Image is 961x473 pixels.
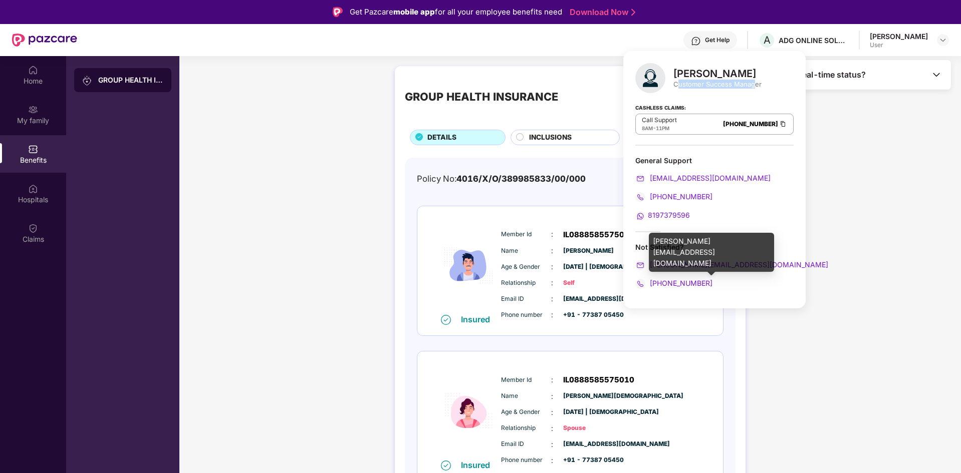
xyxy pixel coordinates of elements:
div: ADG ONLINE SOLUTIONS PRIVATE LIMITED [779,36,849,45]
a: [PHONE_NUMBER] [635,192,712,201]
div: Policy No: [417,172,586,185]
span: INCLUSIONS [529,132,572,143]
span: : [551,245,553,256]
div: GROUP HEALTH INSURANCE [405,88,558,105]
span: IL0888585575010 [563,374,634,386]
div: GROUP HEALTH INSURANCE [98,75,163,85]
div: [PERSON_NAME] [673,68,762,80]
span: [PERSON_NAME][DEMOGRAPHIC_DATA] [563,391,613,401]
p: Call Support [642,116,677,124]
div: [PERSON_NAME][EMAIL_ADDRESS][DOMAIN_NAME] [649,233,774,272]
span: : [551,407,553,418]
span: Relationship [501,423,551,433]
img: Toggle Icon [931,70,941,80]
span: [PHONE_NUMBER] [648,192,712,201]
span: [PERSON_NAME][EMAIL_ADDRESS][DOMAIN_NAME] [648,260,828,269]
img: svg+xml;base64,PHN2ZyBpZD0iQmVuZWZpdHMiIHhtbG5zPSJodHRwOi8vd3d3LnczLm9yZy8yMDAwL3N2ZyIgd2lkdGg9Ij... [28,144,38,154]
span: Self [563,278,613,288]
span: : [551,423,553,434]
span: Phone number [501,310,551,320]
img: svg+xml;base64,PHN2ZyBpZD0iQ2xhaW0iIHhtbG5zPSJodHRwOi8vd3d3LnczLm9yZy8yMDAwL3N2ZyIgd2lkdGg9IjIwIi... [28,223,38,233]
span: 11PM [656,125,669,131]
a: 8197379596 [635,211,690,219]
img: svg+xml;base64,PHN2ZyB4bWxucz0iaHR0cDovL3d3dy53My5vcmcvMjAwMC9zdmciIHdpZHRoPSIxNiIgaGVpZ2h0PSIxNi... [441,460,451,470]
span: Name [501,391,551,401]
span: : [551,309,553,320]
img: svg+xml;base64,PHN2ZyBpZD0iSG9tZSIgeG1sbnM9Imh0dHA6Ly93d3cudzMub3JnLzIwMDAvc3ZnIiB3aWR0aD0iMjAiIG... [28,65,38,75]
span: 8197379596 [648,211,690,219]
span: : [551,455,553,466]
img: svg+xml;base64,PHN2ZyB4bWxucz0iaHR0cDovL3d3dy53My5vcmcvMjAwMC9zdmciIHhtbG5zOnhsaW5rPSJodHRwOi8vd3... [635,63,665,93]
img: svg+xml;base64,PHN2ZyB4bWxucz0iaHR0cDovL3d3dy53My5vcmcvMjAwMC9zdmciIHdpZHRoPSIyMCIgaGVpZ2h0PSIyMC... [635,260,645,270]
span: Email ID [501,439,551,449]
div: Not Satisfied? [635,242,794,289]
img: svg+xml;base64,PHN2ZyB4bWxucz0iaHR0cDovL3d3dy53My5vcmcvMjAwMC9zdmciIHdpZHRoPSIyMCIgaGVpZ2h0PSIyMC... [635,174,645,184]
div: Insured [461,314,496,324]
span: : [551,391,553,402]
span: Member Id [501,375,551,385]
span: [EMAIL_ADDRESS][DOMAIN_NAME] [563,294,613,304]
div: Get Help [705,36,730,44]
div: General Support [635,156,794,165]
a: [EMAIL_ADDRESS][DOMAIN_NAME] [635,174,771,182]
span: DETAILS [427,132,456,143]
img: svg+xml;base64,PHN2ZyB4bWxucz0iaHR0cDovL3d3dy53My5vcmcvMjAwMC9zdmciIHdpZHRoPSIyMCIgaGVpZ2h0PSIyMC... [635,192,645,202]
a: [PHONE_NUMBER] [723,120,778,128]
img: Logo [333,7,343,17]
span: [DATE] | [DEMOGRAPHIC_DATA] [563,262,613,272]
span: [DATE] | [DEMOGRAPHIC_DATA] [563,407,613,417]
img: svg+xml;base64,PHN2ZyBpZD0iSG9zcGl0YWxzIiB4bWxucz0iaHR0cDovL3d3dy53My5vcmcvMjAwMC9zdmciIHdpZHRoPS... [28,184,38,194]
span: A [764,34,771,46]
div: [PERSON_NAME] [870,32,928,41]
span: Member Id [501,230,551,239]
a: [PERSON_NAME][EMAIL_ADDRESS][DOMAIN_NAME] [635,260,828,269]
span: Age & Gender [501,262,551,272]
div: - [642,124,677,132]
strong: mobile app [393,7,435,17]
img: svg+xml;base64,PHN2ZyB4bWxucz0iaHR0cDovL3d3dy53My5vcmcvMjAwMC9zdmciIHdpZHRoPSIyMCIgaGVpZ2h0PSIyMC... [635,211,645,221]
div: User [870,41,928,49]
img: svg+xml;base64,PHN2ZyBpZD0iSGVscC0zMngzMiIgeG1sbnM9Imh0dHA6Ly93d3cudzMub3JnLzIwMDAvc3ZnIiB3aWR0aD... [691,36,701,46]
div: Not Satisfied? [635,242,794,252]
span: : [551,229,553,240]
span: [PERSON_NAME] [563,246,613,256]
span: : [551,293,553,304]
span: [EMAIL_ADDRESS][DOMAIN_NAME] [648,174,771,182]
span: +91 - 77387 05450 [563,455,613,465]
img: svg+xml;base64,PHN2ZyB4bWxucz0iaHR0cDovL3d3dy53My5vcmcvMjAwMC9zdmciIHdpZHRoPSIyMCIgaGVpZ2h0PSIyMC... [635,279,645,289]
span: IL0888585575000 [563,229,634,241]
span: Need Real-time status? [775,70,866,80]
img: svg+xml;base64,PHN2ZyB4bWxucz0iaHR0cDovL3d3dy53My5vcmcvMjAwMC9zdmciIHdpZHRoPSIxNiIgaGVpZ2h0PSIxNi... [441,315,451,325]
img: icon [438,362,499,459]
span: 8AM [642,125,653,131]
img: svg+xml;base64,PHN2ZyBpZD0iRHJvcGRvd24tMzJ4MzIiIHhtbG5zPSJodHRwOi8vd3d3LnczLm9yZy8yMDAwL3N2ZyIgd2... [939,36,947,44]
span: Spouse [563,423,613,433]
strong: Cashless Claims: [635,102,686,113]
div: General Support [635,156,794,221]
div: Customer Success Manager [673,80,762,89]
span: 4016/X/O/389985833/00/000 [456,174,586,184]
span: Age & Gender [501,407,551,417]
span: : [551,277,553,288]
span: : [551,439,553,450]
span: Name [501,246,551,256]
span: Email ID [501,294,551,304]
div: Get Pazcare for all your employee benefits need [350,6,562,18]
img: New Pazcare Logo [12,34,77,47]
span: : [551,261,553,272]
span: +91 - 77387 05450 [563,310,613,320]
span: Phone number [501,455,551,465]
div: Insured [461,460,496,470]
img: Clipboard Icon [779,120,787,128]
img: icon [438,217,499,314]
img: svg+xml;base64,PHN2ZyB3aWR0aD0iMjAiIGhlaWdodD0iMjAiIHZpZXdCb3g9IjAgMCAyMCAyMCIgZmlsbD0ibm9uZSIgeG... [82,76,92,86]
img: Stroke [631,7,635,18]
span: [EMAIL_ADDRESS][DOMAIN_NAME] [563,439,613,449]
span: : [551,374,553,385]
span: Relationship [501,278,551,288]
img: svg+xml;base64,PHN2ZyB3aWR0aD0iMjAiIGhlaWdodD0iMjAiIHZpZXdCb3g9IjAgMCAyMCAyMCIgZmlsbD0ibm9uZSIgeG... [28,105,38,115]
a: Download Now [570,7,632,18]
a: [PHONE_NUMBER] [635,279,712,287]
span: [PHONE_NUMBER] [648,279,712,287]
